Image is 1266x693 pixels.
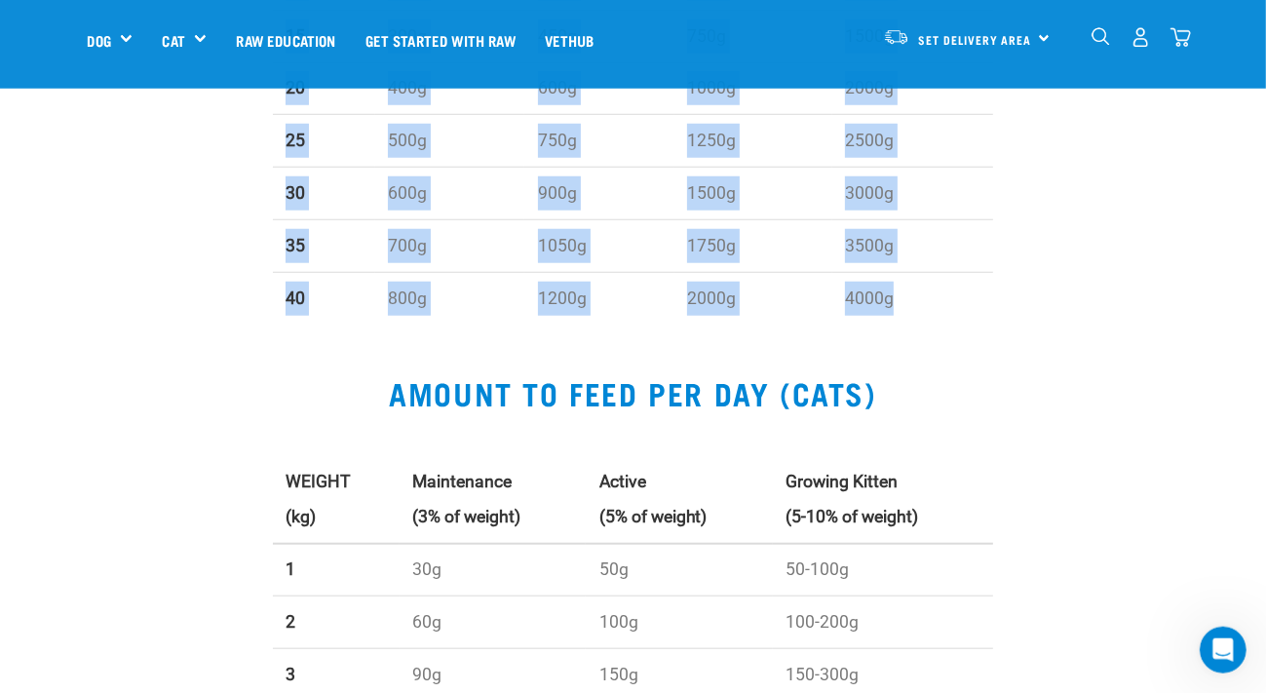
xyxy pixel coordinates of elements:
p: 100g [599,605,760,639]
td: 4000g [832,272,993,324]
a: Vethub [530,1,609,79]
strong: 40 [286,289,305,308]
img: home-icon-1@2x.png [1092,27,1110,46]
strong: 1 [286,559,295,579]
td: 2000g [674,272,832,324]
td: 3000g [832,168,993,220]
img: van-moving.png [883,28,909,46]
a: Cat [162,29,184,52]
strong: 30 [286,183,305,203]
strong: 35 [286,236,305,255]
strong: 25 [286,131,305,150]
strong: Active [599,472,646,491]
td: 50-100g [773,544,993,597]
strong: (5% of weight) [599,507,708,526]
strong: 2 [286,612,295,632]
td: 1750g [674,219,832,272]
td: 500g [375,115,525,168]
a: Raw Education [221,1,350,79]
iframe: Intercom live chat [1200,627,1247,674]
td: 30g [400,544,586,597]
td: 60g [400,597,586,649]
td: 1050g [524,219,674,272]
td: 50g [586,544,772,597]
img: home-icon@2x.png [1170,27,1191,48]
td: 750g [524,115,674,168]
a: Get started with Raw [351,1,530,79]
td: 1250g [674,115,832,168]
td: 1500g [674,168,832,220]
td: 2500g [832,115,993,168]
td: 900g [524,168,674,220]
strong: Growing Kitten (5-10% of weight) [786,472,918,525]
img: user.png [1131,27,1151,48]
h2: AMOUNT TO FEED PER DAY (CATS) [88,375,1179,410]
a: Dog [88,29,111,52]
td: 600g [375,168,525,220]
strong: 3 [286,665,295,684]
strong: WEIGHT (kg) [286,472,351,525]
td: 800g [375,272,525,324]
strong: (3% of weight) [412,507,520,526]
strong: Maintenance [412,472,512,491]
td: 1200g [524,272,674,324]
span: Set Delivery Area [919,36,1032,43]
td: 100-200g [773,597,993,649]
td: 3500g [832,219,993,272]
td: 700g [375,219,525,272]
